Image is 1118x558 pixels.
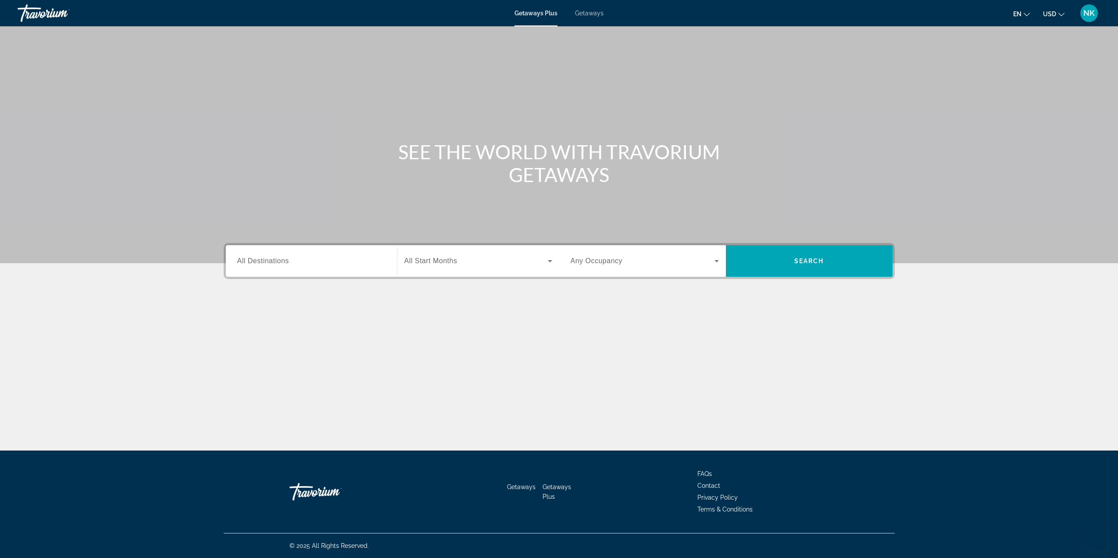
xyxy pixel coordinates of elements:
[1043,11,1056,18] span: USD
[697,482,720,489] a: Contact
[571,257,623,265] span: Any Occupancy
[404,257,457,265] span: All Start Months
[289,479,377,505] a: Travorium
[794,258,824,265] span: Search
[1083,9,1095,18] span: NK
[18,2,105,25] a: Travorium
[1043,7,1064,20] button: Change currency
[697,506,753,513] a: Terms & Conditions
[226,245,893,277] div: Search widget
[289,542,369,549] span: © 2025 All Rights Reserved.
[507,483,536,490] a: Getaways
[543,483,571,500] a: Getaways Plus
[697,470,712,477] a: FAQs
[237,257,289,265] span: All Destinations
[726,245,893,277] button: Search
[1013,11,1022,18] span: en
[1083,523,1111,551] iframe: Button to launch messaging window
[575,10,604,17] a: Getaways
[514,10,557,17] a: Getaways Plus
[697,494,738,501] a: Privacy Policy
[395,140,724,186] h1: SEE THE WORLD WITH TRAVORIUM GETAWAYS
[1078,4,1100,22] button: User Menu
[1013,7,1030,20] button: Change language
